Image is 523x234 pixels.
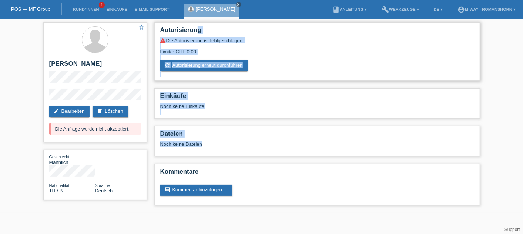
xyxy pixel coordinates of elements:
[236,2,241,7] a: close
[332,6,340,13] i: book
[99,2,105,8] span: 1
[160,130,474,141] h2: Dateien
[95,188,113,194] span: Deutsch
[49,60,141,71] h2: [PERSON_NAME]
[160,37,166,43] i: warning
[131,7,173,11] a: E-Mail Support
[49,123,141,135] div: Die Anfrage wurde nicht akzeptiert.
[11,6,50,12] a: POS — MF Group
[237,3,241,6] i: close
[329,7,371,11] a: bookAnleitung ▾
[160,92,474,103] h2: Einkäufe
[504,227,520,232] a: Support
[103,7,131,11] a: Einkäufe
[69,7,103,11] a: Kund*innen
[160,43,474,55] div: Limite: CHF 0.00
[430,7,446,11] a: DE ▾
[49,154,95,165] div: Männlich
[49,183,70,188] span: Nationalität
[160,103,474,115] div: Noch keine Einkäufe
[160,141,386,147] div: Noch keine Dateien
[165,62,171,68] i: refresh
[95,183,110,188] span: Sprache
[93,106,128,117] a: deleteLöschen
[165,187,171,193] i: comment
[138,24,145,31] i: star_border
[160,185,233,196] a: commentKommentar hinzufügen ...
[382,6,389,13] i: build
[454,7,519,11] a: account_circlem-way - Romanshorn ▾
[160,168,474,179] h2: Kommentare
[196,6,235,12] a: [PERSON_NAME]
[49,188,63,194] span: Türkei / B / 26.03.2024
[97,108,103,114] i: delete
[160,26,474,37] h2: Autorisierung
[457,6,465,13] i: account_circle
[160,37,474,43] div: Die Autorisierung ist fehlgeschlagen.
[138,24,145,32] a: star_border
[49,106,90,117] a: editBearbeiten
[160,60,248,71] a: refreshAutorisierung erneut durchführen
[378,7,423,11] a: buildWerkzeuge ▾
[49,155,70,159] span: Geschlecht
[54,108,60,114] i: edit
